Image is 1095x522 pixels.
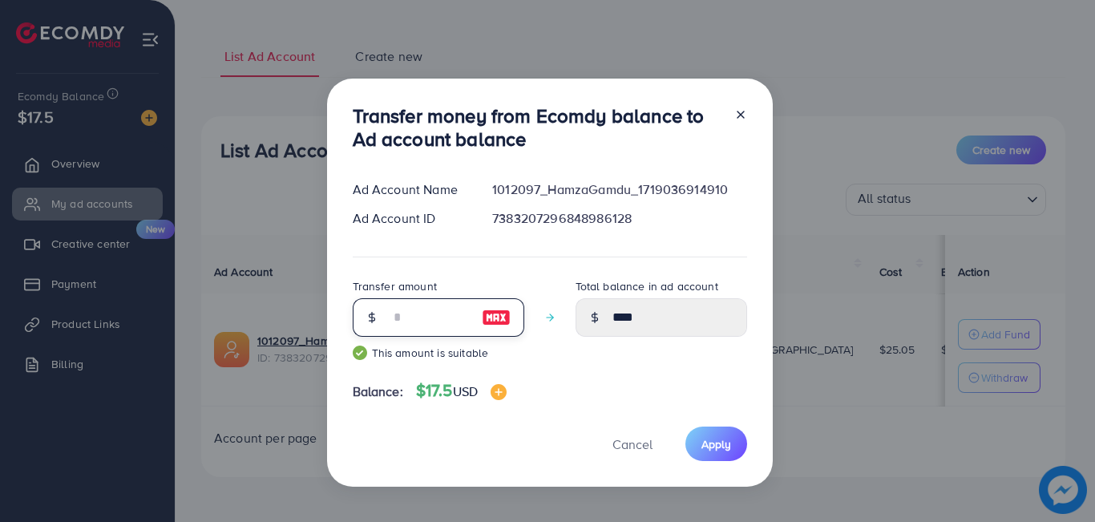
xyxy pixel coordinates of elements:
[479,209,759,228] div: 7383207296848986128
[612,435,653,453] span: Cancel
[576,278,718,294] label: Total balance in ad account
[482,308,511,327] img: image
[353,382,403,401] span: Balance:
[353,278,437,294] label: Transfer amount
[592,427,673,461] button: Cancel
[353,346,367,360] img: guide
[479,180,759,199] div: 1012097_HamzaGamdu_1719036914910
[353,345,524,361] small: This amount is suitable
[453,382,478,400] span: USD
[340,180,480,199] div: Ad Account Name
[701,436,731,452] span: Apply
[685,427,747,461] button: Apply
[491,384,507,400] img: image
[340,209,480,228] div: Ad Account ID
[353,104,721,151] h3: Transfer money from Ecomdy balance to Ad account balance
[416,381,507,401] h4: $17.5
